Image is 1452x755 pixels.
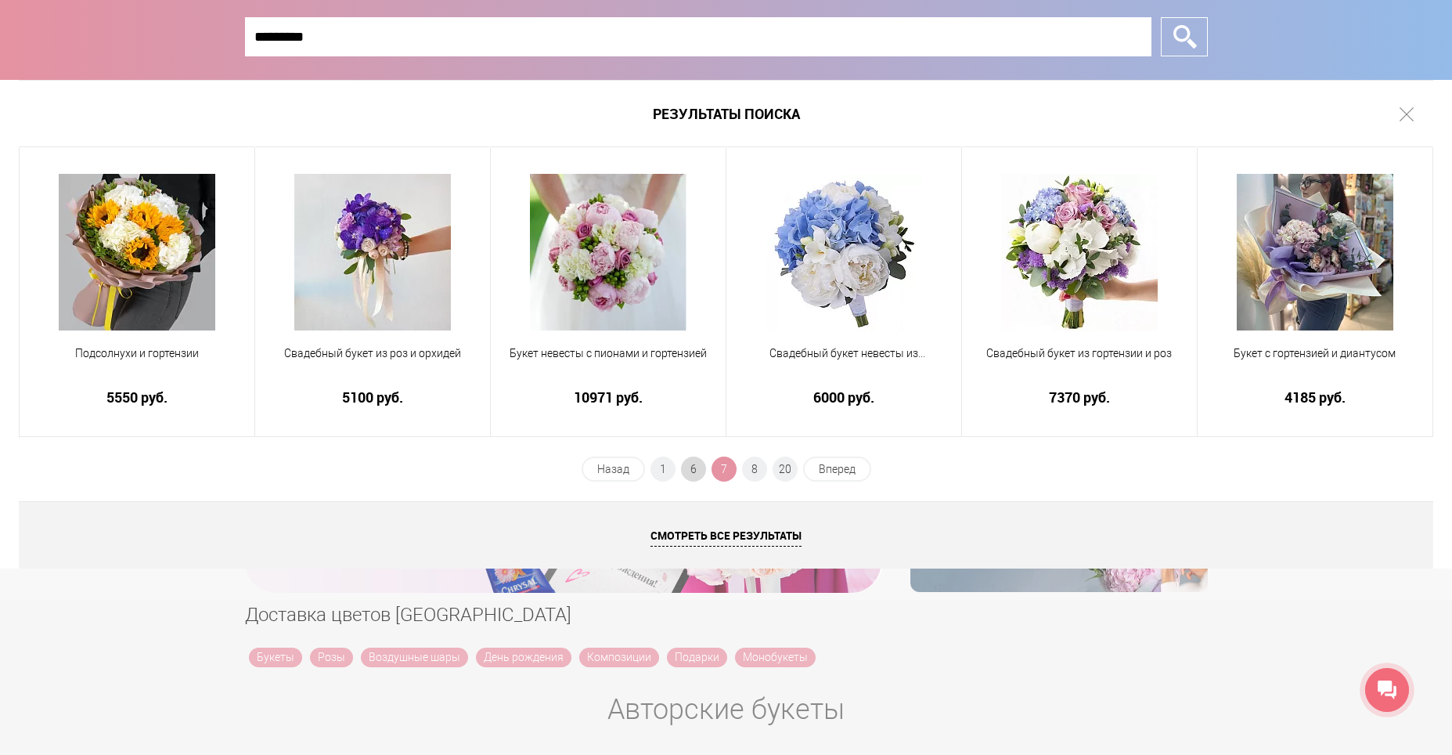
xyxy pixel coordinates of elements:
[803,457,871,482] a: Вперед
[530,174,686,331] img: Букет невесты с пионами и гортензией
[582,457,645,482] a: Назад
[265,345,480,362] span: Свадебный букет из роз и орхидей
[265,389,480,406] a: 5100 руб.
[773,457,798,482] a: 20
[59,174,215,331] img: Подсолнухи и гортензии
[501,389,715,406] a: 10971 руб.
[30,345,244,362] span: Подсолнухи и гортензии
[712,457,737,482] span: 7
[766,174,922,331] img: Свадебный букет невесты из фрезий и гортензии
[737,389,951,406] a: 6000 руб.
[30,345,244,380] a: Подсолнухи и гортензии
[19,501,1433,569] a: Смотреть все результаты
[742,457,767,482] a: 8
[972,345,1187,362] span: Свадебный букет из гортензии и роз
[294,174,451,331] img: Свадебный букет из роз и орхидей
[737,345,951,362] span: Свадебный букет невесты из [GEOGRAPHIC_DATA] и гортензии
[19,80,1433,147] h1: Результаты поиска
[501,345,715,380] a: Букет невесты с пионами и гортензией
[681,457,706,482] a: 6
[972,389,1187,406] a: 7370 руб.
[1208,389,1422,406] a: 4185 руб.
[650,457,676,482] a: 1
[650,528,802,547] span: Смотреть все результаты
[265,345,480,380] a: Свадебный букет из роз и орхидей
[1208,345,1422,362] span: Букет с гортензией и диантусом
[30,389,244,406] a: 5550 руб.
[1001,174,1158,331] img: Свадебный букет из гортензии и роз
[1208,345,1422,380] a: Букет с гортензией и диантусом
[972,345,1187,380] a: Свадебный букет из гортензии и роз
[1237,174,1393,331] img: Букет с гортензией и диантусом
[737,345,951,380] a: Свадебный букет невесты из [GEOGRAPHIC_DATA] и гортензии
[501,345,715,362] span: Букет невесты с пионами и гортензией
